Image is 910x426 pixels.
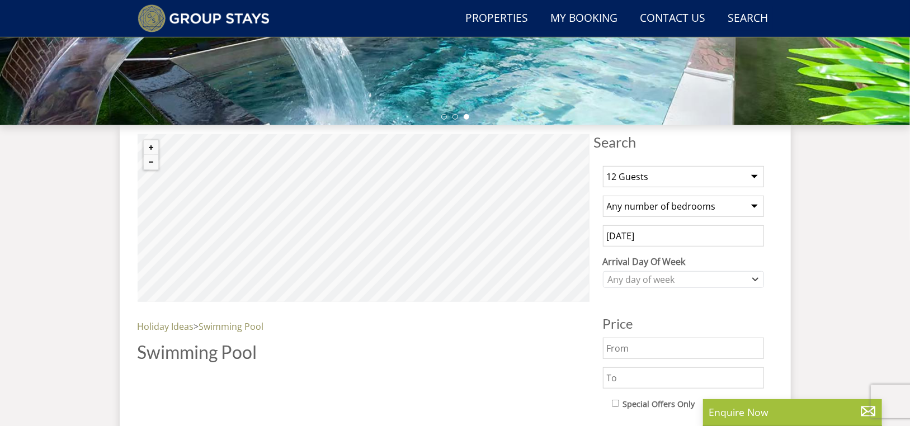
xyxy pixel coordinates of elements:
a: My Booking [546,6,623,31]
a: Holiday Ideas [138,320,194,333]
label: Arrival Day Of Week [603,255,764,268]
a: Properties [461,6,533,31]
div: Combobox [603,271,764,288]
button: Zoom out [144,155,158,169]
input: From [603,338,764,359]
h3: Price [603,316,764,331]
button: Zoom in [144,140,158,155]
canvas: Map [138,134,590,302]
input: Arrival Date [603,225,764,247]
input: To [603,367,764,389]
p: Enquire Now [709,405,876,419]
a: Search [724,6,773,31]
h1: Swimming Pool [138,342,590,362]
span: > [194,320,199,333]
div: Any day of week [605,273,750,286]
a: Contact Us [636,6,710,31]
a: Swimming Pool [199,320,264,333]
span: Search [594,134,773,150]
label: Special Offers Only [623,398,695,410]
img: Group Stays [138,4,270,32]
